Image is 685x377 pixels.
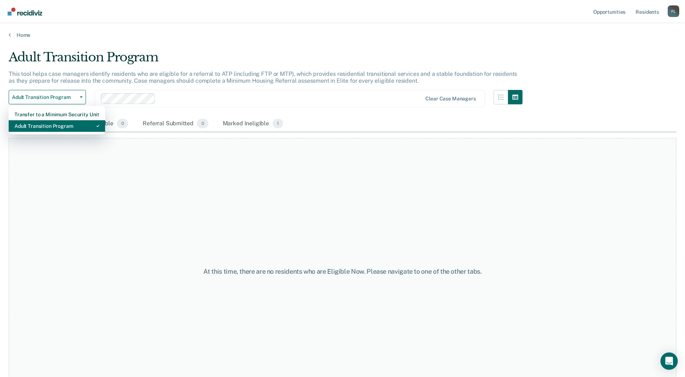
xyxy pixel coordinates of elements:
span: 0 [117,119,128,128]
div: F L [668,5,679,17]
p: This tool helps case managers identify residents who are eligible for a referral to ATP (includin... [9,70,517,84]
button: Adult Transition Program [9,90,86,104]
div: Marked Ineligible1 [221,116,285,132]
div: At this time, there are no residents who are Eligible Now. Please navigate to one of the other tabs. [176,268,510,276]
span: 0 [197,119,208,128]
img: Recidiviz [8,8,42,16]
div: Transfer to a Minimum Security Unit [14,109,99,120]
div: Adult Transition Program [14,120,99,132]
div: Referral Submitted0 [141,116,209,132]
a: Home [9,32,676,38]
button: Profile dropdown button [668,5,679,17]
span: Adult Transition Program [12,94,77,100]
div: Adult Transition Program [9,50,523,70]
div: Open Intercom Messenger [660,352,678,370]
span: 1 [273,119,283,128]
div: Clear case managers [425,96,476,102]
